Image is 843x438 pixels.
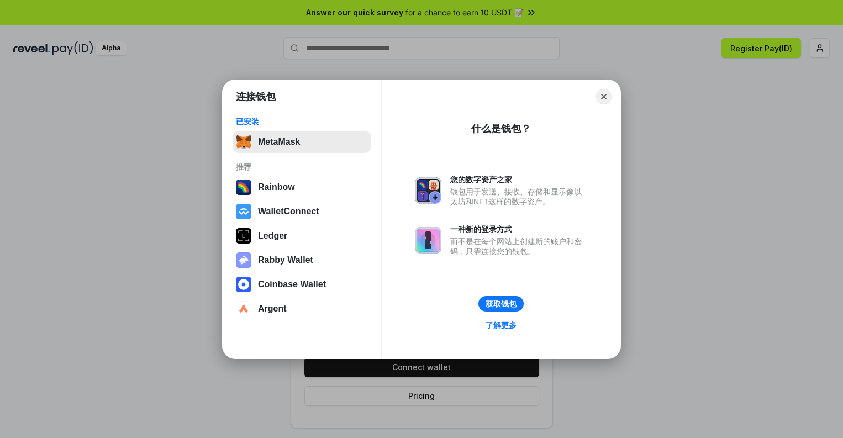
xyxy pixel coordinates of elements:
img: svg+xml,%3Csvg%20width%3D%2228%22%20height%3D%2228%22%20viewBox%3D%220%200%2028%2028%22%20fill%3D... [236,301,251,316]
img: svg+xml,%3Csvg%20width%3D%2228%22%20height%3D%2228%22%20viewBox%3D%220%200%2028%2028%22%20fill%3D... [236,204,251,219]
div: 什么是钱包？ [471,122,531,135]
div: 推荐 [236,162,368,172]
img: svg+xml,%3Csvg%20width%3D%2228%22%20height%3D%2228%22%20viewBox%3D%220%200%2028%2028%22%20fill%3D... [236,277,251,292]
div: Rainbow [258,182,295,192]
div: 已安装 [236,117,368,126]
a: 了解更多 [479,318,523,333]
div: 您的数字资产之家 [450,175,587,184]
button: 获取钱包 [478,296,524,312]
img: svg+xml,%3Csvg%20fill%3D%22none%22%20height%3D%2233%22%20viewBox%3D%220%200%2035%2033%22%20width%... [236,134,251,150]
div: MetaMask [258,137,300,147]
button: Close [596,89,612,104]
h1: 连接钱包 [236,90,276,103]
button: Rainbow [233,176,371,198]
div: Ledger [258,231,287,241]
div: 了解更多 [486,320,517,330]
div: WalletConnect [258,207,319,217]
button: WalletConnect [233,200,371,223]
img: svg+xml,%3Csvg%20xmlns%3D%22http%3A%2F%2Fwww.w3.org%2F2000%2Fsvg%22%20fill%3D%22none%22%20viewBox... [236,252,251,268]
img: svg+xml,%3Csvg%20xmlns%3D%22http%3A%2F%2Fwww.w3.org%2F2000%2Fsvg%22%20fill%3D%22none%22%20viewBox... [415,227,441,254]
img: svg+xml,%3Csvg%20xmlns%3D%22http%3A%2F%2Fwww.w3.org%2F2000%2Fsvg%22%20fill%3D%22none%22%20viewBox... [415,177,441,204]
button: MetaMask [233,131,371,153]
img: svg+xml,%3Csvg%20xmlns%3D%22http%3A%2F%2Fwww.w3.org%2F2000%2Fsvg%22%20width%3D%2228%22%20height%3... [236,228,251,244]
div: Coinbase Wallet [258,279,326,289]
div: 钱包用于发送、接收、存储和显示像以太坊和NFT这样的数字资产。 [450,187,587,207]
div: 获取钱包 [486,299,517,309]
button: Ledger [233,225,371,247]
div: Rabby Wallet [258,255,313,265]
button: Coinbase Wallet [233,273,371,295]
button: Rabby Wallet [233,249,371,271]
img: svg+xml,%3Csvg%20width%3D%22120%22%20height%3D%22120%22%20viewBox%3D%220%200%20120%20120%22%20fil... [236,180,251,195]
div: 而不是在每个网站上创建新的账户和密码，只需连接您的钱包。 [450,236,587,256]
button: Argent [233,298,371,320]
div: 一种新的登录方式 [450,224,587,234]
div: Argent [258,304,287,314]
